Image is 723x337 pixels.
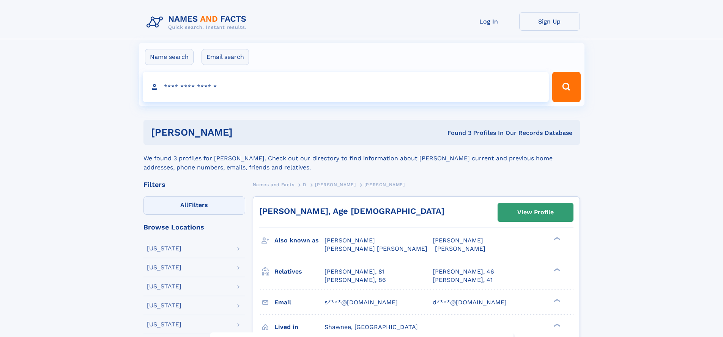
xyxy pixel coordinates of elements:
[340,129,572,137] div: Found 3 Profiles In Our Records Database
[552,236,561,241] div: ❯
[274,296,324,309] h3: Email
[259,206,444,216] a: [PERSON_NAME], Age [DEMOGRAPHIC_DATA]
[143,181,245,188] div: Filters
[147,321,181,328] div: [US_STATE]
[435,245,485,252] span: [PERSON_NAME]
[151,128,340,137] h1: [PERSON_NAME]
[274,321,324,334] h3: Lived in
[517,204,554,221] div: View Profile
[147,302,181,309] div: [US_STATE]
[498,203,573,222] a: View Profile
[145,49,194,65] label: Name search
[458,12,519,31] a: Log In
[324,237,375,244] span: [PERSON_NAME]
[143,12,253,33] img: Logo Names and Facts
[180,201,188,209] span: All
[147,245,181,252] div: [US_STATE]
[324,267,384,276] a: [PERSON_NAME], 81
[143,196,245,215] label: Filters
[315,180,356,189] a: [PERSON_NAME]
[433,276,493,284] a: [PERSON_NAME], 41
[147,283,181,290] div: [US_STATE]
[303,182,307,187] span: D
[552,72,580,102] button: Search Button
[143,145,580,172] div: We found 3 profiles for [PERSON_NAME]. Check out our directory to find information about [PERSON_...
[433,237,483,244] span: [PERSON_NAME]
[143,72,549,102] input: search input
[552,267,561,272] div: ❯
[303,180,307,189] a: D
[315,182,356,187] span: [PERSON_NAME]
[274,265,324,278] h3: Relatives
[202,49,249,65] label: Email search
[253,180,295,189] a: Names and Facts
[143,224,245,231] div: Browse Locations
[433,267,494,276] a: [PERSON_NAME], 46
[147,264,181,271] div: [US_STATE]
[364,182,405,187] span: [PERSON_NAME]
[324,276,386,284] a: [PERSON_NAME], 86
[552,298,561,303] div: ❯
[519,12,580,31] a: Sign Up
[324,323,418,331] span: Shawnee, [GEOGRAPHIC_DATA]
[324,245,427,252] span: [PERSON_NAME] [PERSON_NAME]
[274,234,324,247] h3: Also known as
[552,323,561,328] div: ❯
